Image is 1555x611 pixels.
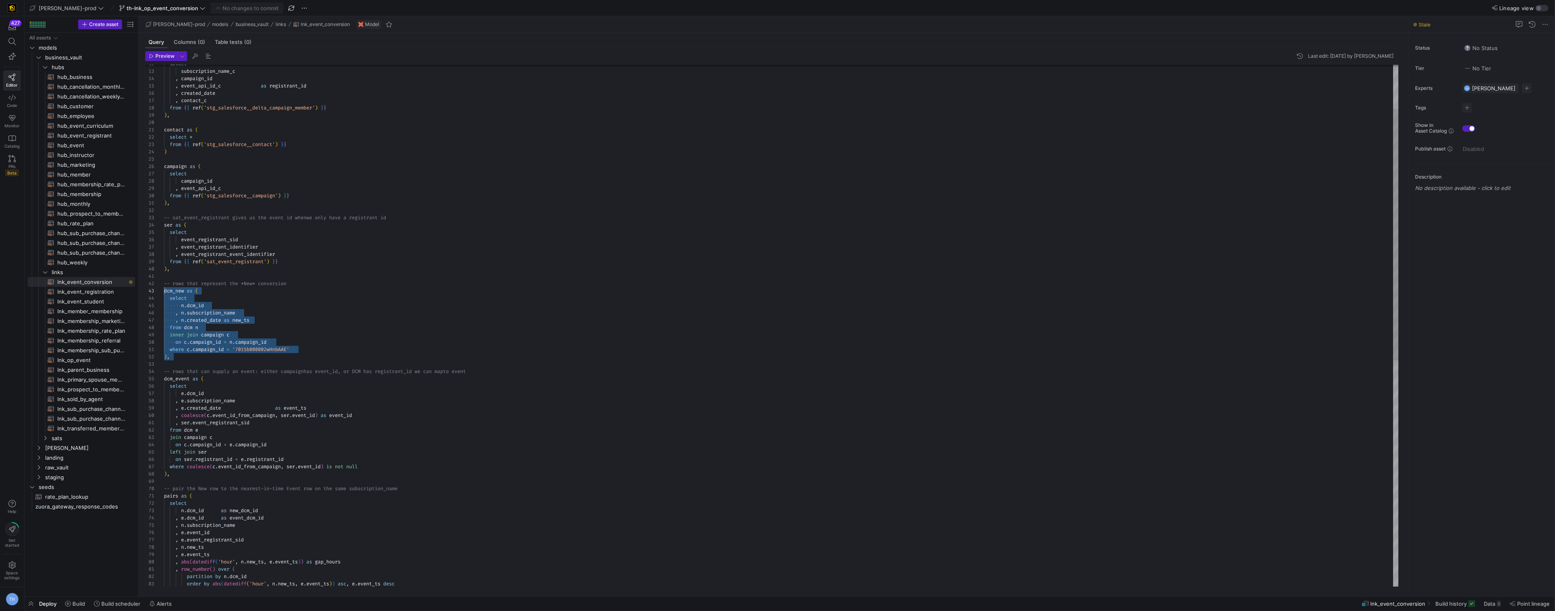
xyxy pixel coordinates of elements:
[187,258,190,265] span: {
[61,597,89,611] button: Build
[57,277,126,287] span: lnk_event_conversion​​​​​​​​​​
[28,248,135,257] div: Press SPACE to select this row.
[164,266,167,272] span: )
[365,22,379,27] span: Model
[57,375,126,384] span: lnk_primary_spouse_member_grouping​​​​​​​​​​
[175,185,178,192] span: ,
[174,39,205,45] span: Columns
[269,83,306,89] span: registrant_id
[45,453,134,463] span: landing
[35,502,134,511] span: zuora_gateway_response_codes​​​​​​
[170,170,187,177] span: select
[170,105,181,111] span: from
[215,39,251,45] span: Table tests
[28,316,135,326] a: lnk_membership_marketing​​​​​​​​​​
[272,258,275,265] span: }
[28,121,135,131] div: Press SPACE to select this row.
[52,268,134,277] span: links
[301,22,350,27] span: lnk_event_conversion
[181,251,275,257] span: event_registrant_event_identifier
[57,141,126,150] span: hub_event​​​​​​​​​​
[145,75,154,82] div: 14
[145,243,154,251] div: 37
[145,141,154,148] div: 23
[3,558,21,584] a: Spacesettings
[1419,22,1431,28] span: Stale
[1464,45,1471,51] img: No status
[1464,65,1471,72] img: No tier
[204,192,278,199] span: 'stg_salesforce__campaign'
[145,126,154,133] div: 21
[28,52,135,62] div: Press SPACE to select this row.
[210,20,231,29] button: models
[90,597,144,611] button: Build scheduler
[1464,65,1491,72] span: No Tier
[145,155,154,163] div: 25
[57,248,126,257] span: hub_sub_purchase_channel​​​​​​​​​​
[28,326,135,336] a: lnk_membership_rate_plan​​​​​​​​​​
[198,39,205,45] span: (0)
[28,150,135,160] div: Press SPACE to select this row.
[145,185,154,192] div: 29
[29,35,51,41] div: All assets
[212,22,229,27] span: models
[1517,600,1550,607] span: Point lineage
[57,72,126,82] span: hub_business​​​​​​​​​​
[145,104,154,111] div: 18
[57,209,126,218] span: hub_prospect_to_member_conversion​​​​​​​​​​
[39,5,96,11] span: [PERSON_NAME]-prod
[204,258,266,265] span: 'sat_event_registrant'
[145,82,154,89] div: 15
[145,251,154,258] div: 38
[39,482,134,492] span: seeds
[7,83,18,87] span: Editor
[276,22,286,27] span: links
[157,600,172,607] span: Alerts
[28,394,135,404] a: lnk_sold_by_agent​​​​​​​​​​
[3,111,21,131] a: Monitor
[9,164,15,169] span: PRs
[28,160,135,170] div: Press SPACE to select this row.
[145,119,154,126] div: 20
[28,257,135,267] a: hub_weekly​​​​​​​​​​
[184,141,187,148] span: {
[57,424,126,433] span: lnk_transferred_membership​​​​​​​​​​
[187,105,190,111] span: {
[201,141,204,148] span: (
[28,228,135,238] a: hub_sub_purchase_channel_monthly_forecast​​​​​​​​​​
[274,20,288,29] button: links
[57,102,126,111] span: hub_customer​​​​​​​​​​
[181,97,207,104] span: contact_c
[1415,146,1446,152] span: Publish asset
[144,20,207,29] button: [PERSON_NAME]-prod
[28,287,135,297] a: lnk_event_registration​​​​​​​​​​
[3,519,21,551] button: Getstarted
[57,395,126,404] span: lnk_sold_by_agent​​​​​​​​​​
[145,280,154,287] div: 42
[127,5,198,11] span: th-lnk_op_event_conversion
[28,189,135,199] div: Press SPACE to select this row.
[306,214,386,221] span: we only have a registrant id
[175,222,181,228] span: as
[8,4,16,12] img: https://storage.googleapis.com/y42-prod-data-exchange/images/uAsz27BndGEK0hZWDFeOjoxA7jCwgK9jE472...
[28,3,106,13] button: [PERSON_NAME]-prod
[192,141,201,148] span: ref
[45,53,134,62] span: business_vault
[145,163,154,170] div: 26
[28,257,135,267] div: Press SPACE to select this row.
[175,97,178,104] span: ,
[57,258,126,267] span: hub_weekly​​​​​​​​​​
[184,222,187,228] span: (
[146,597,175,611] button: Alerts
[261,83,266,89] span: as
[1415,85,1456,91] span: Experts
[175,251,178,257] span: ,
[145,148,154,155] div: 24
[145,192,154,199] div: 30
[201,258,204,265] span: (
[28,218,135,228] div: Press SPACE to select this row.
[28,101,135,111] a: hub_customer​​​​​​​​​​
[4,123,20,128] span: Monitor
[321,105,323,111] span: }
[145,68,154,75] div: 13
